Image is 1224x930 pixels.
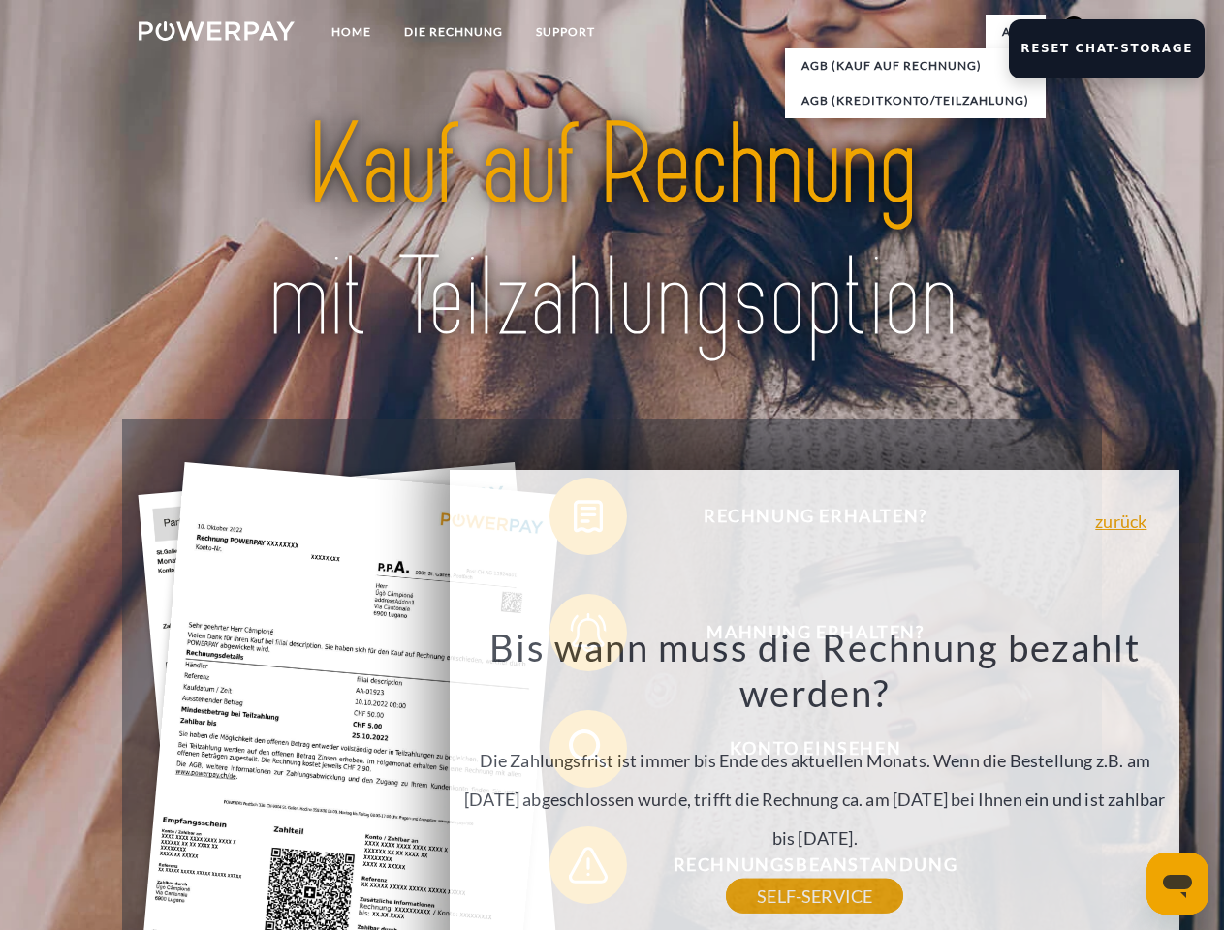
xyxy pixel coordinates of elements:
a: agb [986,15,1046,49]
h3: Bis wann muss die Rechnung bezahlt werden? [461,624,1169,717]
img: title-powerpay_de.svg [185,93,1039,371]
img: logo-powerpay-white.svg [139,21,295,41]
img: de [1062,16,1085,40]
a: zurück [1095,512,1146,530]
a: DIE RECHNUNG [388,15,519,49]
iframe: Schaltfläche zum Öffnen des Messaging-Fensters [1146,852,1208,914]
a: AGB (Kreditkonto/Teilzahlung) [785,83,1046,118]
a: Home [315,15,388,49]
a: SUPPORT [519,15,612,49]
a: AGB (Kauf auf Rechnung) [785,48,1046,83]
a: SELF-SERVICE [726,879,903,914]
button: Reset Chat-Storage [1009,19,1205,78]
div: Die Zahlungsfrist ist immer bis Ende des aktuellen Monats. Wenn die Bestellung z.B. am [DATE] abg... [461,624,1169,896]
